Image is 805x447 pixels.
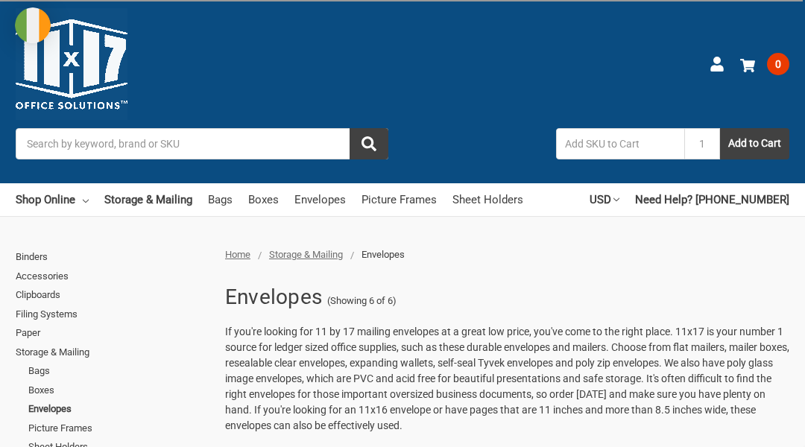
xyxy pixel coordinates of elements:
a: Picture Frames [28,419,209,438]
a: Storage & Mailing [104,183,192,216]
span: 0 [767,53,789,75]
a: Storage & Mailing [16,343,209,362]
h1: Envelopes [225,278,322,317]
img: 11x17.com [16,8,127,120]
input: Search by keyword, brand or SKU [16,128,388,159]
a: Storage & Mailing [269,249,343,260]
a: Boxes [28,381,209,400]
a: Clipboards [16,285,209,305]
a: Binders [16,247,209,267]
button: Add to Cart [720,128,789,159]
a: Picture Frames [362,183,437,216]
a: 0 [740,45,789,83]
input: Add SKU to Cart [556,128,684,159]
span: Envelopes [362,249,405,260]
span: If you're looking for 11 by 17 mailing envelopes at a great low price, you've come to the right p... [225,326,789,431]
span: (Showing 6 of 6) [327,294,397,308]
img: duty and tax information for Ireland [15,7,51,43]
a: Bags [208,183,233,216]
a: Sheet Holders [452,183,523,216]
a: Shop Online [16,183,89,216]
a: Accessories [16,267,209,286]
a: Envelopes [28,399,209,419]
a: Bags [28,361,209,381]
a: USD [590,183,619,216]
a: Paper [16,323,209,343]
a: Filing Systems [16,305,209,324]
a: Boxes [248,183,279,216]
a: Need Help? [PHONE_NUMBER] [635,183,789,216]
a: Envelopes [294,183,346,216]
a: Home [225,249,250,260]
